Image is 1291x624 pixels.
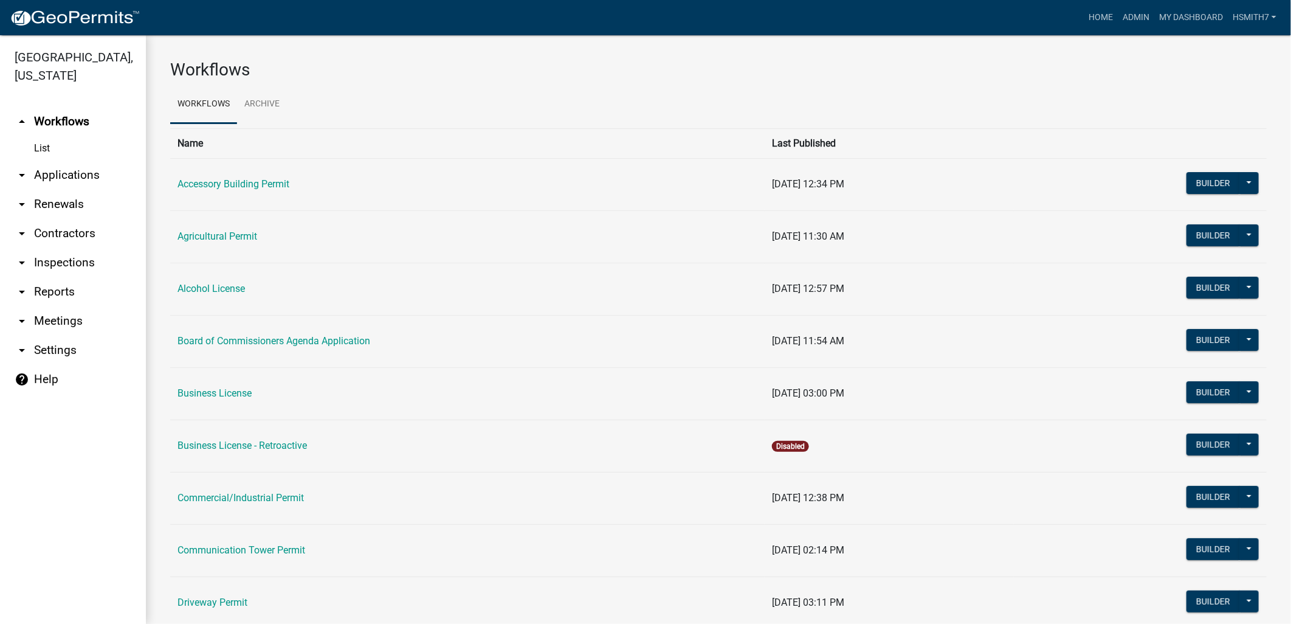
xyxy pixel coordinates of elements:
[1186,224,1240,246] button: Builder
[15,114,29,129] i: arrow_drop_up
[177,492,304,504] a: Commercial/Industrial Permit
[1186,591,1240,612] button: Builder
[15,343,29,358] i: arrow_drop_down
[15,255,29,270] i: arrow_drop_down
[177,178,289,190] a: Accessory Building Permit
[772,492,844,504] span: [DATE] 12:38 PM
[170,60,1267,80] h3: Workflows
[15,168,29,182] i: arrow_drop_down
[177,440,307,451] a: Business License - Retroactive
[177,283,245,294] a: Alcohol License
[1084,6,1118,29] a: Home
[765,128,1014,158] th: Last Published
[1186,538,1240,560] button: Builder
[772,387,844,399] span: [DATE] 03:00 PM
[772,335,844,347] span: [DATE] 11:54 AM
[772,597,844,608] span: [DATE] 03:11 PM
[177,387,252,399] a: Business License
[1186,277,1240,299] button: Builder
[1154,6,1228,29] a: My Dashboard
[1186,381,1240,403] button: Builder
[177,597,247,608] a: Driveway Permit
[177,231,257,242] a: Agricultural Permit
[15,314,29,328] i: arrow_drop_down
[15,197,29,212] i: arrow_drop_down
[772,283,844,294] span: [DATE] 12:57 PM
[1186,434,1240,456] button: Builder
[177,544,305,556] a: Communication Tower Permit
[170,128,765,158] th: Name
[177,335,370,347] a: Board of Commissioners Agenda Application
[1186,172,1240,194] button: Builder
[1186,329,1240,351] button: Builder
[15,285,29,299] i: arrow_drop_down
[1186,486,1240,508] button: Builder
[237,85,287,124] a: Archive
[15,226,29,241] i: arrow_drop_down
[772,231,844,242] span: [DATE] 11:30 AM
[772,441,809,452] span: Disabled
[1118,6,1154,29] a: Admin
[170,85,237,124] a: Workflows
[772,544,844,556] span: [DATE] 02:14 PM
[1228,6,1281,29] a: hsmith7
[15,372,29,387] i: help
[772,178,844,190] span: [DATE] 12:34 PM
